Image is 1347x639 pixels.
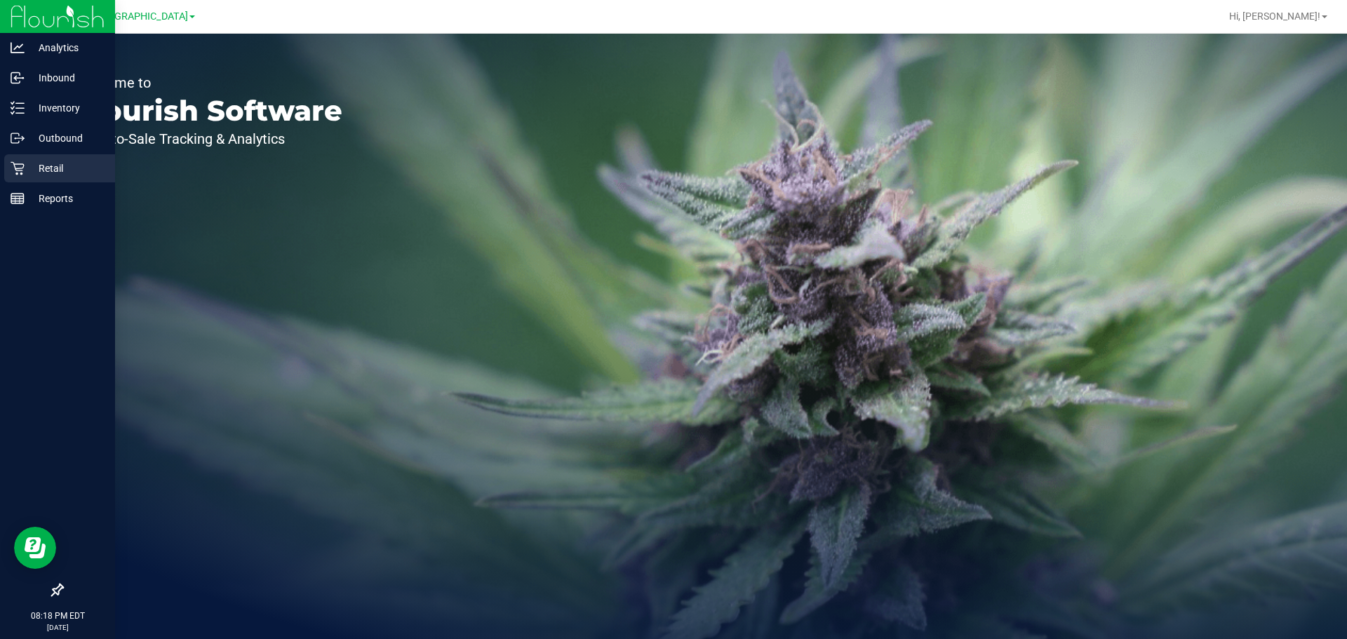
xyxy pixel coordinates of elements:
[25,69,109,86] p: Inbound
[6,610,109,622] p: 08:18 PM EDT
[76,97,342,125] p: Flourish Software
[14,527,56,569] iframe: Resource center
[11,71,25,85] inline-svg: Inbound
[11,41,25,55] inline-svg: Analytics
[25,39,109,56] p: Analytics
[25,100,109,116] p: Inventory
[11,191,25,206] inline-svg: Reports
[76,76,342,90] p: Welcome to
[76,132,342,146] p: Seed-to-Sale Tracking & Analytics
[6,622,109,633] p: [DATE]
[25,130,109,147] p: Outbound
[92,11,188,22] span: [GEOGRAPHIC_DATA]
[1229,11,1320,22] span: Hi, [PERSON_NAME]!
[25,160,109,177] p: Retail
[11,161,25,175] inline-svg: Retail
[11,101,25,115] inline-svg: Inventory
[25,190,109,207] p: Reports
[11,131,25,145] inline-svg: Outbound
